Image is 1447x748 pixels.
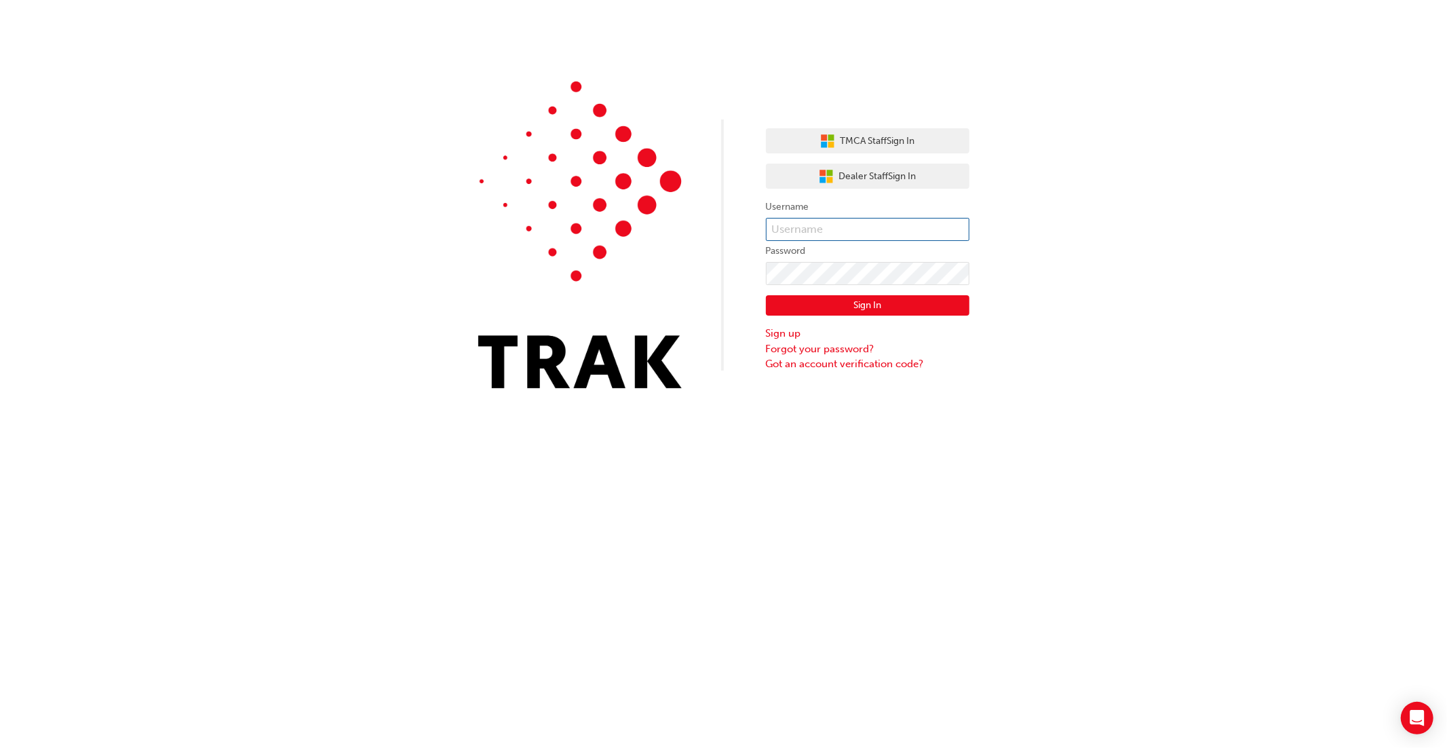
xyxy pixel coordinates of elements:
[766,356,969,372] a: Got an account verification code?
[478,81,682,388] img: Trak
[766,341,969,357] a: Forgot your password?
[766,218,969,241] input: Username
[766,326,969,341] a: Sign up
[766,243,969,259] label: Password
[1401,702,1433,734] div: Open Intercom Messenger
[766,128,969,153] button: TMCA StaffSign In
[766,164,969,189] button: Dealer StaffSign In
[766,199,969,215] label: Username
[841,136,915,147] span: TMCA Staff Sign In
[766,295,969,316] button: Sign In
[839,171,917,182] span: Dealer Staff Sign In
